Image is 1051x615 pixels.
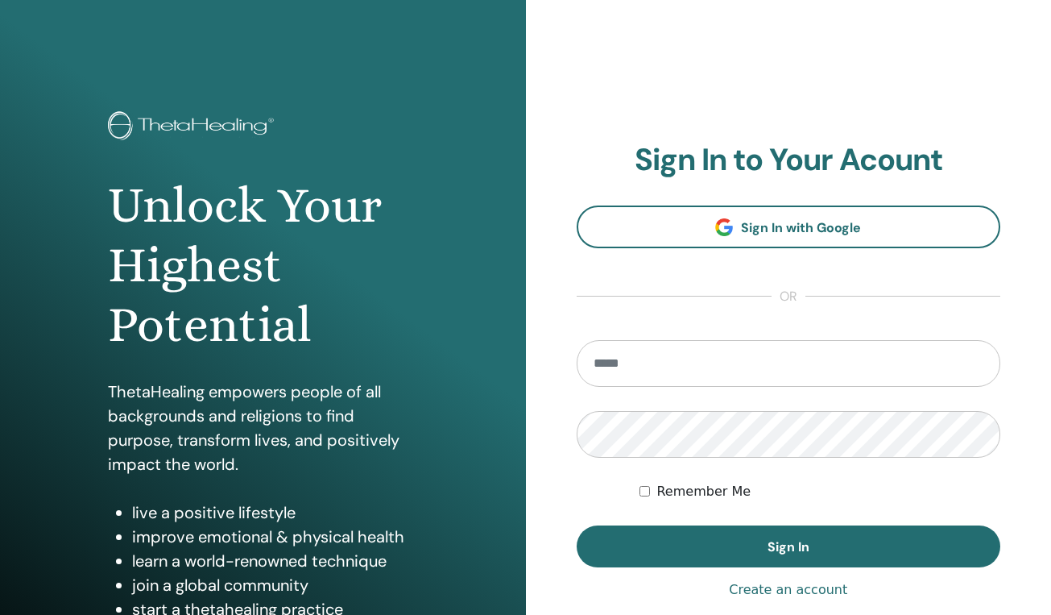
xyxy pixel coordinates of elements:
[108,176,418,355] h1: Unlock Your Highest Potential
[729,580,847,600] a: Create an account
[741,219,861,236] span: Sign In with Google
[132,573,418,597] li: join a global community
[108,380,418,476] p: ThetaHealing empowers people of all backgrounds and religions to find purpose, transform lives, a...
[577,526,1001,567] button: Sign In
[132,501,418,525] li: live a positive lifestyle
[577,142,1001,179] h2: Sign In to Your Acount
[577,206,1001,248] a: Sign In with Google
[132,549,418,573] li: learn a world-renowned technique
[656,482,751,501] label: Remember Me
[772,287,805,306] span: or
[768,538,809,555] span: Sign In
[132,525,418,549] li: improve emotional & physical health
[639,482,1000,501] div: Keep me authenticated indefinitely or until I manually logout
